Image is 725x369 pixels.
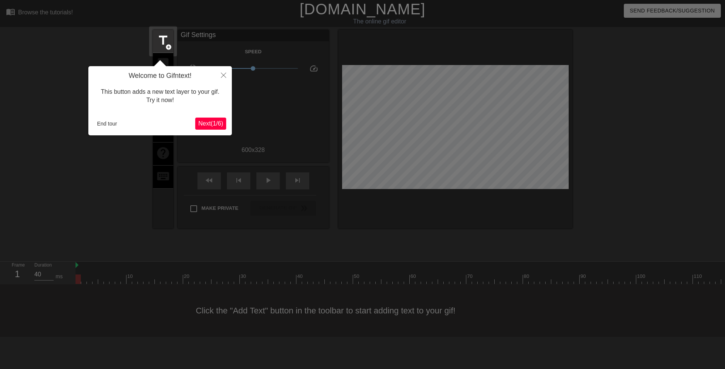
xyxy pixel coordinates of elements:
[94,72,226,80] h4: Welcome to Gifntext!
[94,80,226,112] div: This button adds a new text layer to your gif. Try it now!
[215,66,232,84] button: Close
[94,118,120,129] button: End tour
[195,118,226,130] button: Next
[198,120,223,127] span: Next ( 1 / 6 )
